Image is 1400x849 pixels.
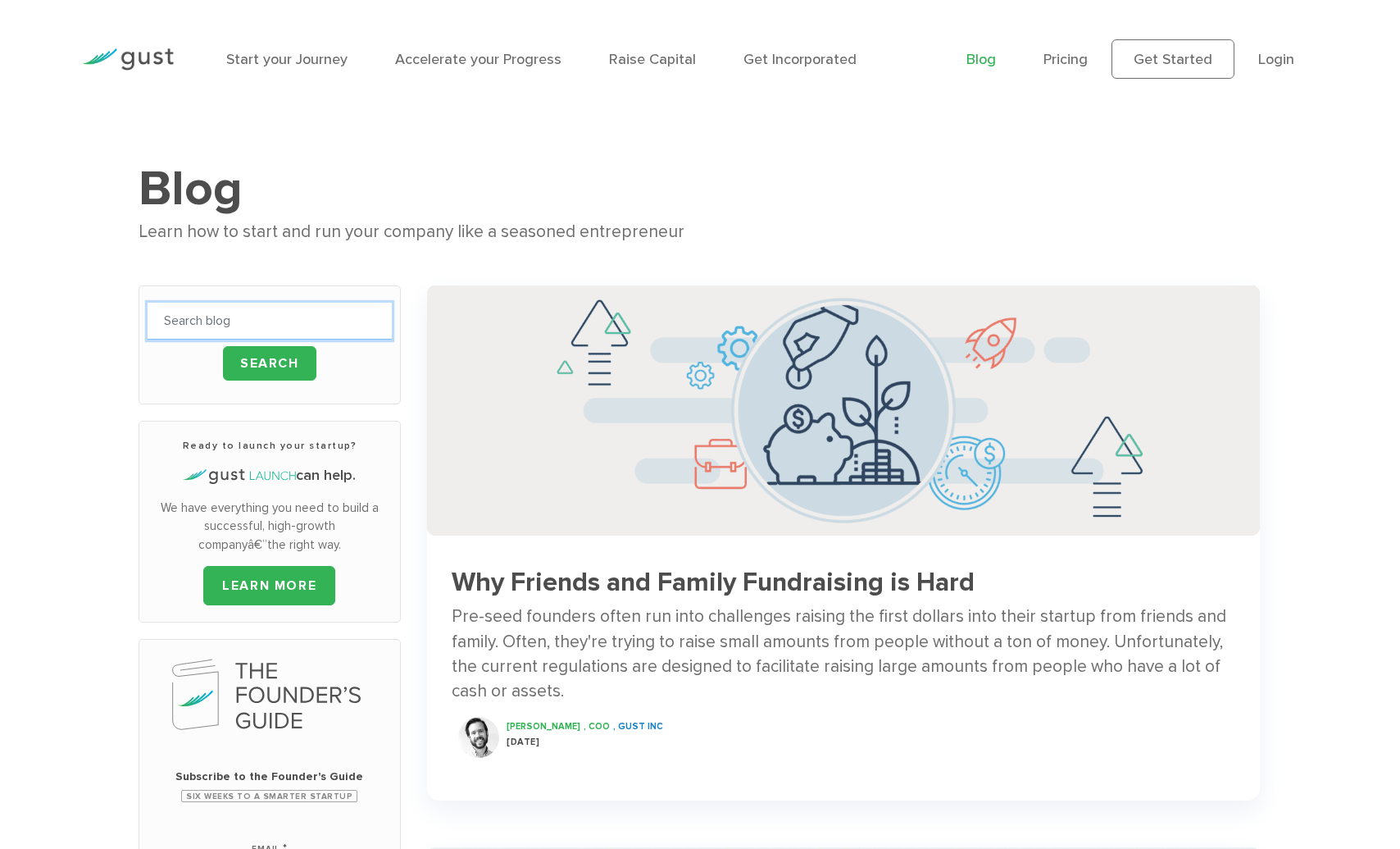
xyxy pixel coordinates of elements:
[1258,51,1294,68] a: Login
[452,605,1235,704] div: Pre-seed founders often run into challenges raising the first dollars into their startup from fri...
[395,51,561,68] a: Accelerate your Progress
[613,721,663,732] span: , Gust INC
[203,566,335,605] a: LEARN MORE
[427,285,1260,536] img: Successful Startup Founders Invest In Their Own Ventures 0742d64fd6a698c3cfa409e71c3cc4e5620a7e72...
[148,769,392,785] span: Subscribe to the Founder's Guide
[507,721,580,732] span: [PERSON_NAME]
[148,438,392,453] h3: Ready to launch your startup?
[139,218,1262,246] div: Learn how to start and run your company like a seasoned entrepreneur
[139,159,1262,218] h1: Blog
[966,51,996,68] a: Blog
[223,346,316,381] input: Search
[181,790,357,802] span: Six Weeks to a Smarter Startup
[609,51,696,68] a: Raise Capital
[743,51,857,68] a: Get Incorporated
[226,51,348,68] a: Start your Journey
[148,465,392,486] h4: can help.
[507,737,539,747] span: [DATE]
[1043,51,1088,68] a: Pricing
[458,717,499,758] img: Ryan Nash
[584,721,610,732] span: , COO
[1111,39,1234,79] a: Get Started
[427,285,1260,775] a: Successful Startup Founders Invest In Their Own Ventures 0742d64fd6a698c3cfa409e71c3cc4e5620a7e72...
[148,303,392,340] input: Search blog
[452,568,1235,597] h3: Why Friends and Family Fundraising is Hard
[82,48,174,71] img: Gust Logo
[148,499,392,555] p: We have everything you need to build a successful, high-growth companyâ€”the right way.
